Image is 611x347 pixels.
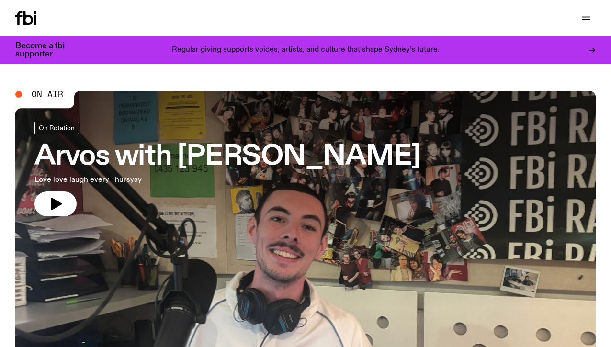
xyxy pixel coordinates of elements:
span: On Rotation [39,124,75,131]
p: Love love laugh every Thursyay [34,174,280,186]
a: On Rotation [34,122,79,134]
a: Arvos with [PERSON_NAME]Love love laugh every Thursyay [34,122,420,216]
h3: Become a fbi supporter [15,42,77,58]
span: On Air [32,90,63,99]
p: Regular giving supports voices, artists, and culture that shape Sydney’s future. [172,46,440,55]
h3: Arvos with [PERSON_NAME] [34,144,420,170]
